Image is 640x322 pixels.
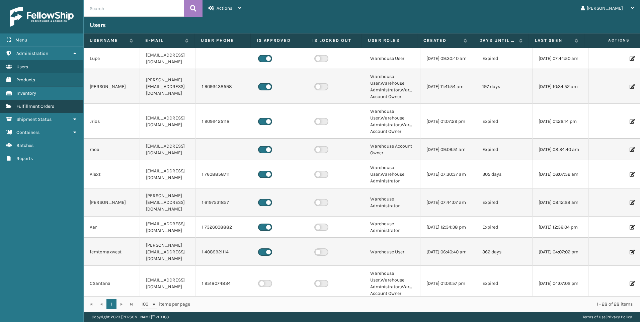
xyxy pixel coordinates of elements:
[420,69,477,104] td: [DATE] 11:41:54 am
[201,37,244,44] label: User phone
[140,266,196,301] td: [EMAIL_ADDRESS][DOMAIN_NAME]
[630,281,634,286] i: Edit
[364,69,420,104] td: Warehouse User,Warehouse Administrator,Warehouse Account Owner
[420,160,477,188] td: [DATE] 07:30:37 am
[630,84,634,89] i: Edit
[420,217,477,238] td: [DATE] 12:34:38 pm
[84,139,140,160] td: moe
[630,119,634,124] i: Edit
[16,103,54,109] span: Fulfillment Orders
[630,200,634,205] i: Edit
[535,37,571,44] label: Last Seen
[420,266,477,301] td: [DATE] 01:02:57 pm
[364,160,420,188] td: Warehouse User,Warehouse Administrator
[15,37,27,43] span: Menu
[92,312,169,322] p: Copyright 2023 [PERSON_NAME]™ v 1.0.188
[16,130,39,135] span: Containers
[199,301,633,308] div: 1 - 28 of 28 items
[420,188,477,217] td: [DATE] 07:44:07 am
[90,21,106,29] h3: Users
[476,69,533,104] td: 197 days
[423,37,460,44] label: Created
[84,188,140,217] td: [PERSON_NAME]
[196,188,252,217] td: 1 6197531857
[140,104,196,139] td: [EMAIL_ADDRESS][DOMAIN_NAME]
[630,56,634,61] i: Edit
[476,48,533,69] td: Expired
[476,160,533,188] td: 305 days
[420,238,477,266] td: [DATE] 06:40:40 am
[196,104,252,139] td: 1 9092425118
[217,5,232,11] span: Actions
[84,217,140,238] td: Aar
[84,48,140,69] td: Lupe
[533,139,589,160] td: [DATE] 08:34:40 am
[16,116,52,122] span: Shipment Status
[106,299,116,309] a: 1
[141,299,190,309] span: items per page
[582,312,632,322] div: |
[420,104,477,139] td: [DATE] 01:07:29 pm
[140,160,196,188] td: [EMAIL_ADDRESS][DOMAIN_NAME]
[257,37,300,44] label: Is Approved
[84,238,140,266] td: femtomaxwest
[533,69,589,104] td: [DATE] 10:34:52 am
[364,139,420,160] td: Warehouse Account Owner
[141,301,151,308] span: 100
[16,77,35,83] span: Products
[84,266,140,301] td: CSantana
[476,266,533,301] td: Expired
[533,217,589,238] td: [DATE] 12:36:04 pm
[140,217,196,238] td: [EMAIL_ADDRESS][DOMAIN_NAME]
[533,160,589,188] td: [DATE] 06:07:52 am
[533,104,589,139] td: [DATE] 01:26:14 pm
[476,139,533,160] td: Expired
[196,69,252,104] td: 1 9093438598
[630,225,634,230] i: Edit
[196,266,252,301] td: 1 9518074834
[533,48,589,69] td: [DATE] 07:44:50 am
[364,188,420,217] td: Warehouse Administrator
[140,238,196,266] td: [PERSON_NAME][EMAIL_ADDRESS][DOMAIN_NAME]
[586,35,634,46] span: Actions
[476,188,533,217] td: Expired
[533,188,589,217] td: [DATE] 08:12:28 am
[10,7,74,27] img: logo
[84,160,140,188] td: Alexz
[145,37,182,44] label: E-mail
[140,69,196,104] td: [PERSON_NAME][EMAIL_ADDRESS][DOMAIN_NAME]
[364,266,420,301] td: Warehouse User,Warehouse Administrator,Warehouse Account Owner
[364,217,420,238] td: Warehouse Administrator
[196,160,252,188] td: 1 7608858711
[16,90,36,96] span: Inventory
[479,37,516,44] label: Days until password expires
[16,156,33,161] span: Reports
[84,104,140,139] td: Jrios
[607,315,632,319] a: Privacy Policy
[476,217,533,238] td: Expired
[364,238,420,266] td: Warehouse User
[582,315,606,319] a: Terms of Use
[420,139,477,160] td: [DATE] 09:09:51 am
[364,104,420,139] td: Warehouse User,Warehouse Administrator,Warehouse Account Owner
[140,48,196,69] td: [EMAIL_ADDRESS][DOMAIN_NAME]
[630,147,634,152] i: Edit
[630,172,634,177] i: Edit
[84,69,140,104] td: [PERSON_NAME]
[476,238,533,266] td: 362 days
[140,188,196,217] td: [PERSON_NAME][EMAIL_ADDRESS][DOMAIN_NAME]
[630,250,634,254] i: Edit
[16,143,33,148] span: Batches
[16,51,48,56] span: Administration
[533,266,589,301] td: [DATE] 04:07:02 pm
[90,37,126,44] label: Username
[364,48,420,69] td: Warehouse User
[420,48,477,69] td: [DATE] 09:30:40 am
[196,238,252,266] td: 1 4085921114
[16,64,28,70] span: Users
[533,238,589,266] td: [DATE] 04:07:02 pm
[476,104,533,139] td: Expired
[312,37,355,44] label: Is Locked Out
[196,217,252,238] td: 1 7326008882
[368,37,411,44] label: User Roles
